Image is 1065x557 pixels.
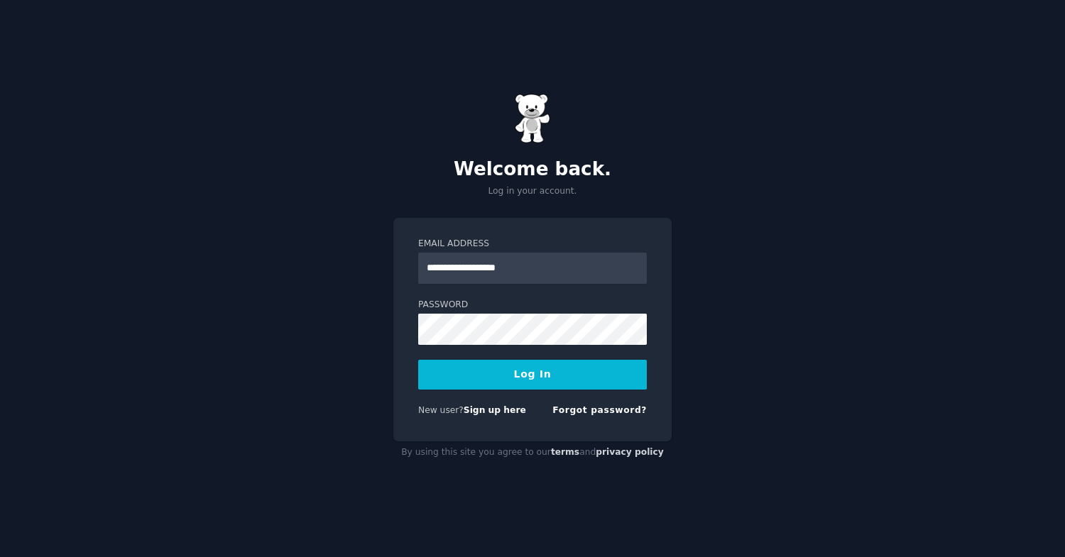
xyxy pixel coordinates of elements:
[596,447,664,457] a: privacy policy
[393,441,672,464] div: By using this site you agree to our and
[552,405,647,415] a: Forgot password?
[418,360,647,390] button: Log In
[418,238,647,250] label: Email Address
[515,94,550,143] img: Gummy Bear
[551,447,579,457] a: terms
[393,158,672,181] h2: Welcome back.
[464,405,526,415] a: Sign up here
[393,185,672,198] p: Log in your account.
[418,299,647,311] label: Password
[418,405,464,415] span: New user?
